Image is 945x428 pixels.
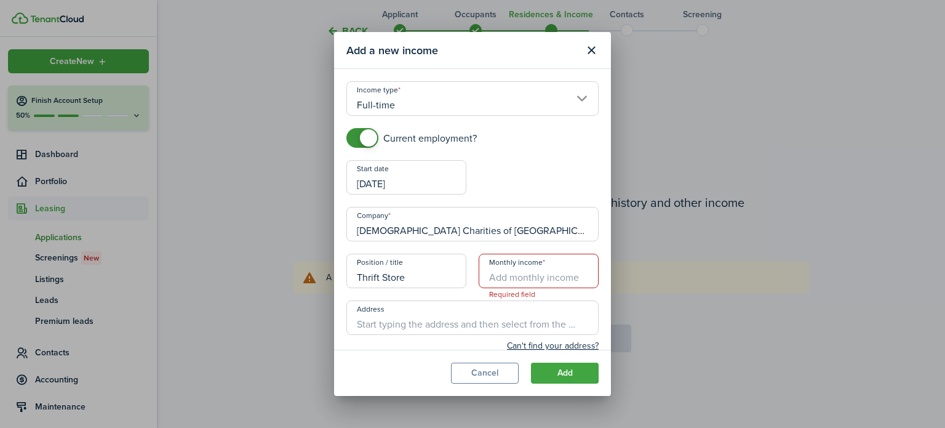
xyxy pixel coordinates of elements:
input: Choose type [346,81,599,116]
button: Add [531,363,599,384]
input: Type name here [346,207,599,241]
button: Cancel [451,363,519,384]
input: Type name here [346,254,466,288]
button: Can't find your address? [507,340,599,352]
input: Add monthly income [479,254,599,288]
modal-title: Add a new income [346,38,578,62]
span: Required field [479,288,545,301]
button: Close modal [581,40,602,61]
input: Start typing the address and then select from the dropdown [346,301,599,335]
input: mm/dd/yyyy [346,160,466,195]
